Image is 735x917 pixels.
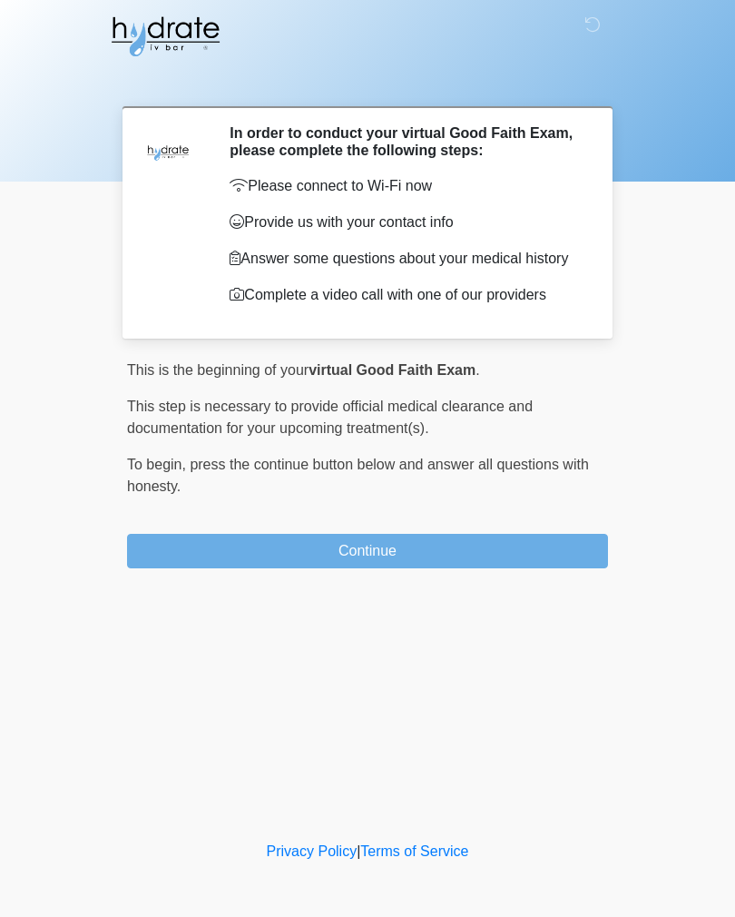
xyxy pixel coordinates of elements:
[475,362,479,378] span: .
[230,248,581,270] p: Answer some questions about your medical history
[357,843,360,859] a: |
[230,212,581,233] p: Provide us with your contact info
[309,362,475,378] strong: virtual Good Faith Exam
[109,14,221,59] img: Hydrate IV Bar - Fort Collins Logo
[141,124,195,179] img: Agent Avatar
[127,457,589,494] span: press the continue button below and answer all questions with honesty.
[127,399,533,436] span: This step is necessary to provide official medical clearance and documentation for your upcoming ...
[230,175,581,197] p: Please connect to Wi-Fi now
[230,284,581,306] p: Complete a video call with one of our providers
[127,362,309,378] span: This is the beginning of your
[267,843,358,859] a: Privacy Policy
[113,65,622,99] h1: ‎ ‎ ‎
[360,843,468,859] a: Terms of Service
[230,124,581,159] h2: In order to conduct your virtual Good Faith Exam, please complete the following steps:
[127,534,608,568] button: Continue
[127,457,190,472] span: To begin,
